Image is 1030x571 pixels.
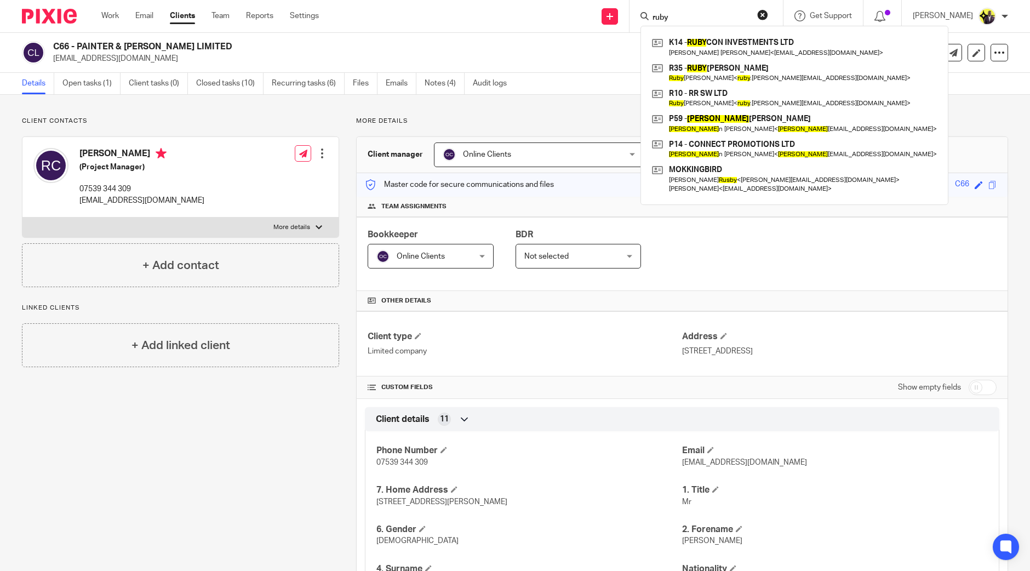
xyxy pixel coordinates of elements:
[129,73,188,94] a: Client tasks (0)
[425,73,465,94] a: Notes (4)
[22,117,339,125] p: Client contacts
[376,445,682,456] h4: Phone Number
[376,537,459,545] span: [DEMOGRAPHIC_DATA]
[955,179,969,191] div: C66
[33,148,68,183] img: svg%3E
[440,414,449,425] span: 11
[368,149,423,160] h3: Client manager
[443,148,456,161] img: svg%3E
[978,8,996,25] img: Yemi-Starbridge.jpg
[524,253,569,260] span: Not selected
[376,250,390,263] img: svg%3E
[196,73,264,94] a: Closed tasks (10)
[898,382,961,393] label: Show empty fields
[376,459,428,466] span: 07539 344 309
[246,10,273,21] a: Reports
[101,10,119,21] a: Work
[170,10,195,21] a: Clients
[79,195,204,206] p: [EMAIL_ADDRESS][DOMAIN_NAME]
[376,498,507,506] span: [STREET_ADDRESS][PERSON_NAME]
[368,383,682,392] h4: CUSTOM FIELDS
[397,253,445,260] span: Online Clients
[79,162,204,173] h5: (Project Manager)
[682,331,997,342] h4: Address
[79,148,204,162] h4: [PERSON_NAME]
[290,10,319,21] a: Settings
[651,13,750,23] input: Search
[682,537,742,545] span: [PERSON_NAME]
[376,484,682,496] h4: 7. Home Address
[356,117,1008,125] p: More details
[22,9,77,24] img: Pixie
[381,296,431,305] span: Other details
[810,12,852,20] span: Get Support
[272,73,345,94] a: Recurring tasks (6)
[22,41,45,64] img: svg%3E
[53,41,698,53] h2: C66 - PAINTER & [PERSON_NAME] LIMITED
[757,9,768,20] button: Clear
[682,484,988,496] h4: 1. Title
[211,10,230,21] a: Team
[79,184,204,195] p: 07539 344 309
[365,179,554,190] p: Master code for secure communications and files
[682,498,691,506] span: Mr
[22,304,339,312] p: Linked clients
[368,230,418,239] span: Bookkeeper
[135,10,153,21] a: Email
[53,53,859,64] p: [EMAIL_ADDRESS][DOMAIN_NAME]
[22,73,54,94] a: Details
[682,445,988,456] h4: Email
[682,346,997,357] p: [STREET_ADDRESS]
[682,459,807,466] span: [EMAIL_ADDRESS][DOMAIN_NAME]
[62,73,121,94] a: Open tasks (1)
[156,148,167,159] i: Primary
[473,73,515,94] a: Audit logs
[381,202,447,211] span: Team assignments
[682,524,988,535] h4: 2. Forename
[353,73,377,94] a: Files
[516,230,533,239] span: BDR
[463,151,511,158] span: Online Clients
[376,524,682,535] h4: 6. Gender
[386,73,416,94] a: Emails
[376,414,430,425] span: Client details
[131,337,230,354] h4: + Add linked client
[142,257,219,274] h4: + Add contact
[368,346,682,357] p: Limited company
[368,331,682,342] h4: Client type
[913,10,973,21] p: [PERSON_NAME]
[273,223,310,232] p: More details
